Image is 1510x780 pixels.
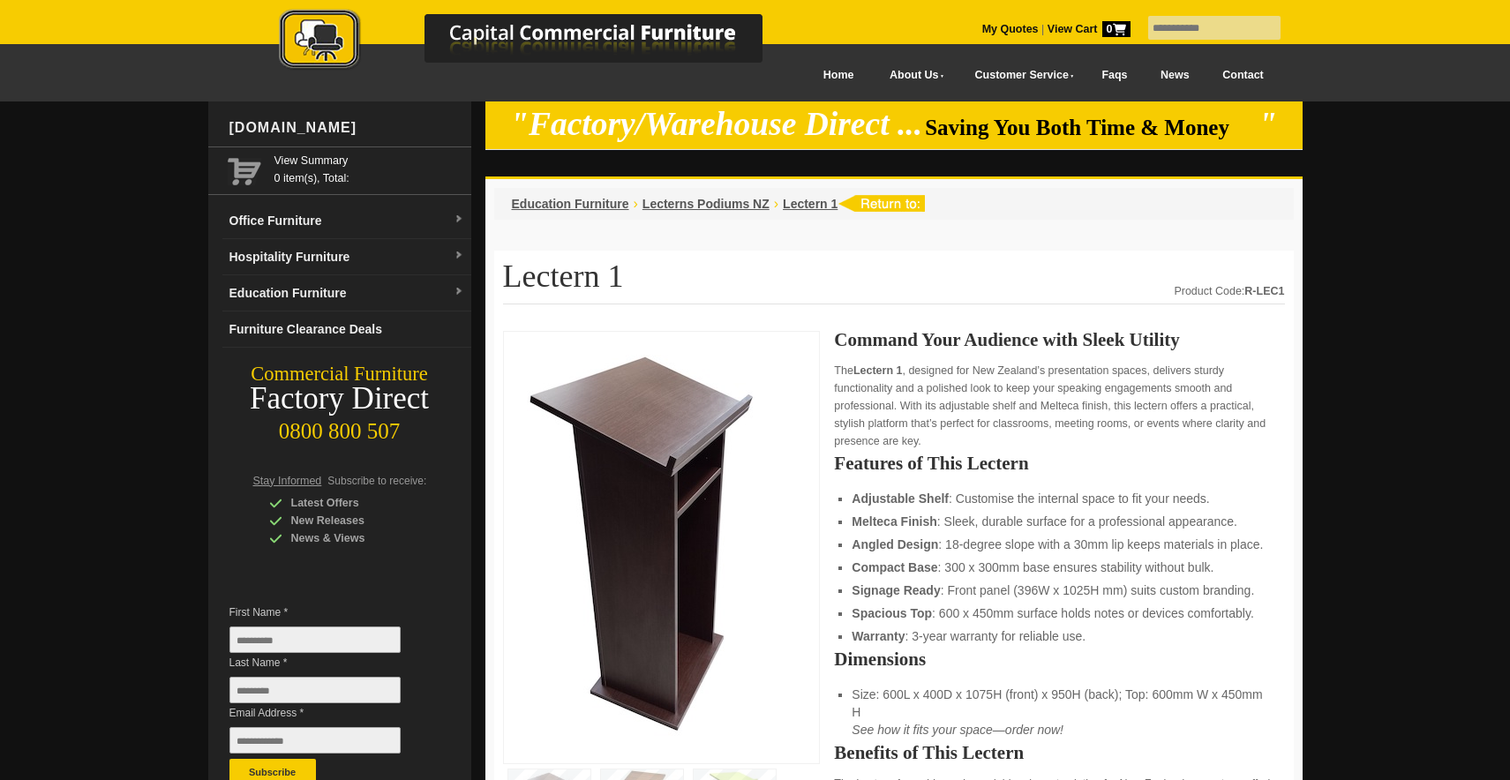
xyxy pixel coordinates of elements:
[783,197,838,211] a: Lectern 1
[852,723,1063,737] em: See how it fits your space—order now!
[230,9,848,79] a: Capital Commercial Furniture Logo
[269,512,437,529] div: New Releases
[269,529,437,547] div: News & Views
[834,454,1284,472] h2: Features of This Lectern
[253,475,322,487] span: Stay Informed
[955,56,1085,95] a: Customer Service
[208,386,471,411] div: Factory Direct
[274,152,464,184] span: 0 item(s), Total:
[852,606,932,620] strong: Spacious Top
[852,491,949,506] strong: Adjustable Shelf
[229,654,427,671] span: Last Name *
[834,331,1284,349] h2: Command Your Audience with Sleek Utility
[852,604,1266,622] li: : 600 x 450mm surface holds notes or devices comfortably.
[229,604,427,621] span: First Name *
[852,536,1266,553] li: : 18-degree slope with a 30mm lip keeps materials in place.
[634,195,638,213] li: ›
[1174,282,1284,300] div: Product Code:
[269,494,437,512] div: Latest Offers
[222,275,471,311] a: Education Furnituredropdown
[774,195,778,213] li: ›
[1044,23,1130,35] a: View Cart0
[925,116,1256,139] span: Saving You Both Time & Money
[454,251,464,261] img: dropdown
[208,410,471,444] div: 0800 800 507
[1258,106,1277,142] em: "
[327,475,426,487] span: Subscribe to receive:
[230,9,848,73] img: Capital Commercial Furniture Logo
[274,152,464,169] a: View Summary
[222,101,471,154] div: [DOMAIN_NAME]
[852,513,1266,530] li: : Sleek, durable surface for a professional appearance.
[229,626,401,653] input: First Name *
[222,311,471,348] a: Furniture Clearance Deals
[834,362,1284,450] p: The , designed for New Zealand’s presentation spaces, delivers sturdy functionality and a polishe...
[852,583,940,597] strong: Signage Ready
[852,514,936,529] strong: Melteca Finish
[852,490,1266,507] li: : Customise the internal space to fit your needs.
[229,677,401,703] input: Last Name *
[454,287,464,297] img: dropdown
[852,629,905,643] strong: Warranty
[834,650,1284,668] h2: Dimensions
[852,627,1266,645] li: : 3-year warranty for reliable use.
[852,559,1266,576] li: : 300 x 300mm base ensures stability without bulk.
[1048,23,1131,35] strong: View Cart
[642,197,770,211] a: Lecterns Podiums NZ
[852,537,938,551] strong: Angled Design
[1244,285,1284,297] strong: R-LEC1
[870,56,955,95] a: About Us
[454,214,464,225] img: dropdown
[513,341,778,749] img: Lectern 1
[1144,56,1206,95] a: News
[229,704,427,722] span: Email Address *
[222,203,471,239] a: Office Furnituredropdown
[1086,56,1145,95] a: Faqs
[208,362,471,386] div: Commercial Furniture
[222,239,471,275] a: Hospitality Furnituredropdown
[852,581,1266,599] li: : Front panel (396W x 1025H mm) suits custom branding.
[1206,56,1280,95] a: Contact
[838,195,925,212] img: return to
[852,560,937,574] strong: Compact Base
[1102,21,1131,37] span: 0
[229,727,401,754] input: Email Address *
[510,106,922,142] em: "Factory/Warehouse Direct ...
[503,259,1285,304] h1: Lectern 1
[852,686,1266,739] li: Size: 600L x 400D x 1075H (front) x 950H (back); Top: 600mm W x 450mm H
[512,197,629,211] a: Education Furniture
[853,364,903,377] strong: Lectern 1
[834,744,1284,761] h2: Benefits of This Lectern
[982,23,1039,35] a: My Quotes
